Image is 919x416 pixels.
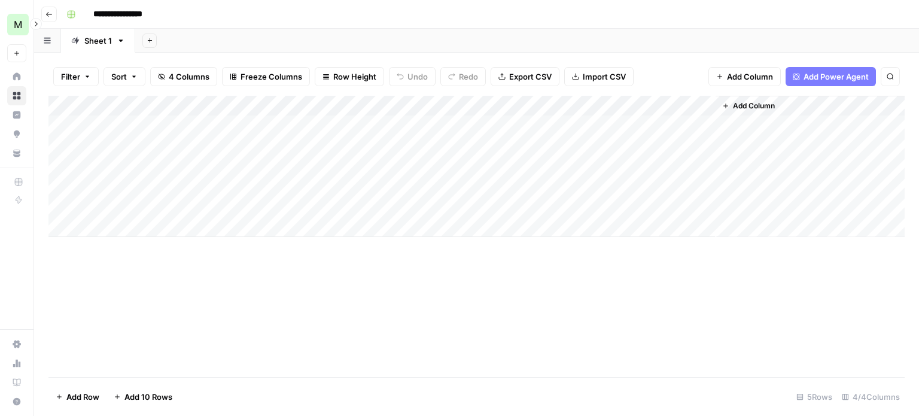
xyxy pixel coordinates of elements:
[509,71,552,83] span: Export CSV
[53,67,99,86] button: Filter
[440,67,486,86] button: Redo
[7,392,26,411] button: Help + Support
[333,71,376,83] span: Row Height
[733,101,775,111] span: Add Column
[7,144,26,163] a: Your Data
[7,373,26,392] a: Learning Hub
[708,67,781,86] button: Add Column
[150,67,217,86] button: 4 Columns
[315,67,384,86] button: Row Height
[7,67,26,86] a: Home
[7,335,26,354] a: Settings
[389,67,436,86] button: Undo
[48,387,106,406] button: Add Row
[124,391,172,403] span: Add 10 Rows
[407,71,428,83] span: Undo
[786,67,876,86] button: Add Power Agent
[7,86,26,105] a: Browse
[804,71,869,83] span: Add Power Agent
[564,67,634,86] button: Import CSV
[66,391,99,403] span: Add Row
[84,35,112,47] div: Sheet 1
[7,354,26,373] a: Usage
[106,387,179,406] button: Add 10 Rows
[491,67,559,86] button: Export CSV
[717,98,780,114] button: Add Column
[727,71,773,83] span: Add Column
[61,29,135,53] a: Sheet 1
[222,67,310,86] button: Freeze Columns
[7,105,26,125] a: Insights
[837,387,905,406] div: 4/4 Columns
[241,71,302,83] span: Freeze Columns
[7,125,26,144] a: Opportunities
[583,71,626,83] span: Import CSV
[792,387,837,406] div: 5 Rows
[169,71,209,83] span: 4 Columns
[7,10,26,40] button: Workspace: Meet Alfred SEO
[111,71,127,83] span: Sort
[459,71,478,83] span: Redo
[61,71,80,83] span: Filter
[14,17,22,32] span: M
[104,67,145,86] button: Sort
